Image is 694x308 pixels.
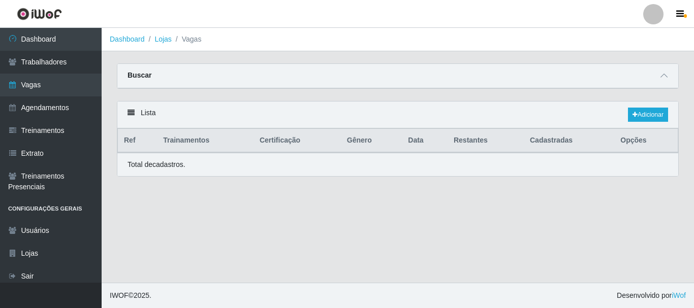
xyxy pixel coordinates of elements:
th: Certificação [254,129,341,153]
th: Gênero [341,129,402,153]
a: iWof [672,291,686,299]
th: Restantes [448,129,524,153]
p: Total de cadastros. [128,159,185,170]
img: CoreUI Logo [17,8,62,20]
th: Ref [118,129,157,153]
li: Vagas [172,34,202,45]
div: Lista [117,101,678,128]
strong: Buscar [128,71,151,79]
a: Lojas [154,35,171,43]
span: © 2025 . [110,290,151,301]
nav: breadcrumb [102,28,694,51]
a: Adicionar [628,108,668,122]
span: Desenvolvido por [617,290,686,301]
a: Dashboard [110,35,145,43]
th: Cadastradas [524,129,614,153]
th: Opções [614,129,678,153]
span: IWOF [110,291,129,299]
th: Data [402,129,448,153]
th: Trainamentos [157,129,254,153]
